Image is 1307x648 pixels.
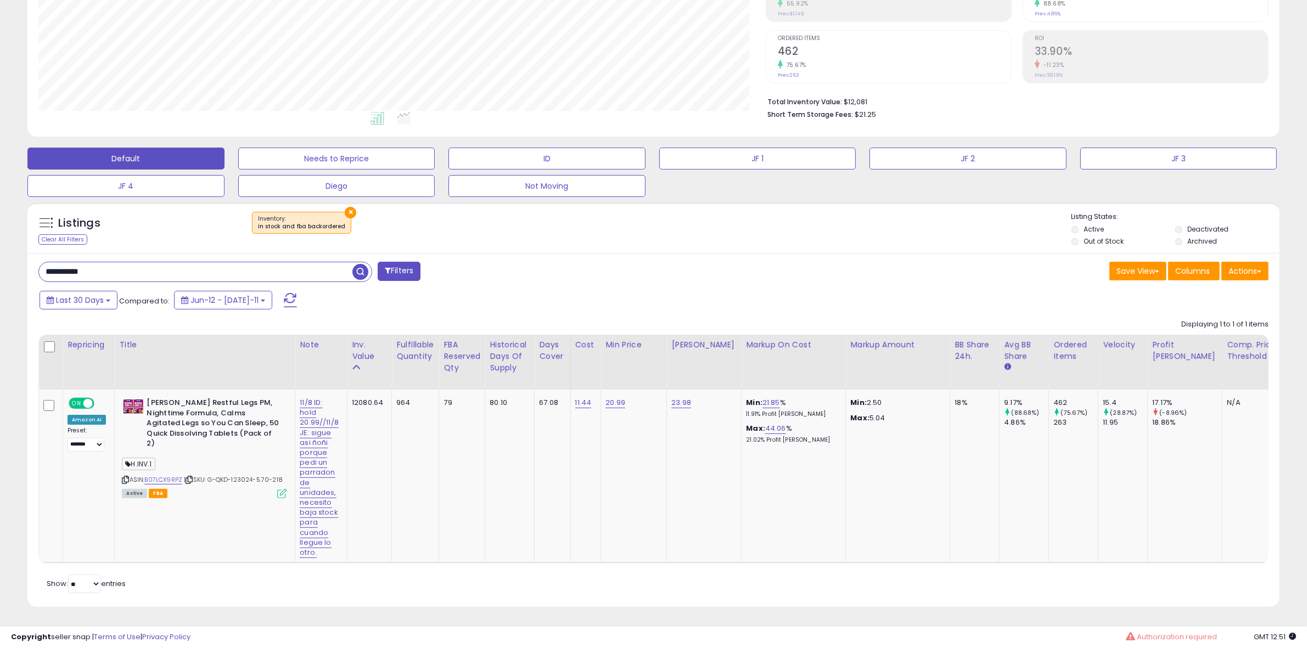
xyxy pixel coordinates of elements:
[1110,408,1137,417] small: (28.87%)
[38,234,87,245] div: Clear All Filters
[444,339,480,374] div: FBA Reserved Qty
[490,398,526,408] div: 80.10
[1053,398,1098,408] div: 462
[47,578,126,589] span: Show: entries
[490,339,530,374] div: Historical Days Of Supply
[1152,339,1218,362] div: Profit [PERSON_NAME]
[119,339,290,351] div: Title
[746,410,837,418] p: 11.91% Profit [PERSON_NAME]
[1053,418,1098,427] div: 263
[68,427,106,452] div: Preset:
[1187,224,1229,234] label: Deactivated
[94,632,141,642] a: Terms of Use
[1053,339,1093,362] div: Ordered Items
[119,296,170,306] span: Compared to:
[122,398,287,497] div: ASIN:
[300,397,339,558] a: 11/8 ID: hold 20.99//11/8 JE: sigue asi ñoñi porque pedi un parradon de unidades, necesito baja s...
[56,295,104,306] span: Last 30 Days
[778,72,799,78] small: Prev: 263
[1168,262,1220,280] button: Columns
[1137,632,1217,642] span: Authorization required
[850,413,941,423] p: 5.04
[190,295,259,306] span: Jun-12 - [DATE]-11
[1035,36,1268,42] span: ROI
[778,36,1011,42] span: Ordered Items
[746,423,765,433] b: Max:
[605,397,625,408] a: 20.99
[1187,236,1217,246] label: Archived
[1103,339,1143,351] div: Velocity
[575,397,592,408] a: 11.44
[1084,224,1104,234] label: Active
[1035,45,1268,60] h2: 33.90%
[850,397,867,408] strong: Min:
[396,339,434,362] div: Fulfillable Quantity
[345,207,356,218] button: ×
[1061,408,1088,417] small: (75.67%)
[850,339,945,351] div: Markup Amount
[746,436,837,444] p: 21.02% Profit [PERSON_NAME]
[539,339,565,362] div: Days Cover
[142,632,190,642] a: Privacy Policy
[174,291,272,309] button: Jun-12 - [DATE]-11
[850,398,941,408] p: 2.50
[1109,262,1166,280] button: Save View
[396,398,430,408] div: 964
[184,475,283,484] span: | SKU: G-QKD-123024-5.70-218
[300,339,343,351] div: Note
[144,475,182,484] a: B07LCX9RPZ
[1152,418,1222,427] div: 18.86%
[352,339,387,362] div: Inv. value
[850,413,870,423] strong: Max:
[258,215,345,231] span: Inventory :
[68,339,110,351] div: Repricing
[149,489,167,498] span: FBA
[58,216,100,231] h5: Listings
[746,424,837,444] div: %
[27,175,225,197] button: JF 4
[1084,236,1124,246] label: Out of Stock
[762,397,780,408] a: 21.85
[1004,362,1011,372] small: Avg BB Share.
[444,398,476,408] div: 79
[1012,408,1040,417] small: (88.68%)
[11,632,51,642] strong: Copyright
[11,632,190,643] div: seller snap | |
[870,148,1067,170] button: JF 2
[1103,398,1147,408] div: 15.4
[1181,319,1269,330] div: Displaying 1 to 1 of 1 items
[605,339,662,351] div: Min Price
[671,339,737,351] div: [PERSON_NAME]
[767,110,853,119] b: Short Term Storage Fees:
[238,175,435,197] button: Diego
[352,398,383,408] div: 12080.64
[147,398,280,452] b: [PERSON_NAME] Restful Legs PM, Nighttime Formula, Calms Agitated Legs so You Can Sleep, 50 Quick ...
[955,339,995,362] div: BB Share 24h.
[671,397,691,408] a: 23.98
[93,399,110,408] span: OFF
[767,97,842,106] b: Total Inventory Value:
[746,339,841,351] div: Markup on Cost
[448,148,646,170] button: ID
[783,61,806,69] small: 75.67%
[1040,61,1064,69] small: -11.23%
[1080,148,1277,170] button: JF 3
[1152,398,1222,408] div: 17.17%
[258,223,345,230] div: in stock and fba backordered
[1227,398,1280,408] div: N/A
[1035,10,1061,17] small: Prev: 4.86%
[742,335,846,390] th: The percentage added to the cost of goods (COGS) that forms the calculator for Min & Max prices.
[778,10,804,17] small: Prev: $1,149
[1035,72,1063,78] small: Prev: 38.19%
[659,148,856,170] button: JF 1
[1103,418,1147,427] div: 11.95
[27,148,225,170] button: Default
[539,398,562,408] div: 67.08
[122,458,155,470] span: H.INV.1
[1072,212,1280,222] p: Listing States:
[122,398,144,415] img: 51Vs4hyMTlL._SL40_.jpg
[378,262,420,281] button: Filters
[448,175,646,197] button: Not Moving
[1004,339,1044,362] div: Avg BB Share
[122,489,147,498] span: All listings currently available for purchase on Amazon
